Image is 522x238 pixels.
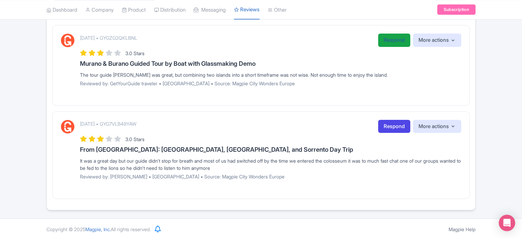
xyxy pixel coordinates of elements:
a: Messaging [194,0,226,19]
a: Company [85,0,114,19]
img: GetYourGuide Logo [61,120,74,134]
h3: Murano & Burano Guided Tour by Boat with Glassmaking Demo [80,60,461,67]
div: The tour guide [PERSON_NAME] was great, but combining two islands into a short timeframe was not ... [80,71,461,78]
span: 3.0 Stars [125,136,145,142]
a: Subscription [437,4,476,15]
div: Copyright © 2025 All rights reserved. [42,226,155,233]
span: Magpie, Inc. [85,226,111,232]
button: More actions [413,34,461,47]
div: Open Intercom Messenger [499,215,515,231]
p: Reviewed by: [PERSON_NAME] • [GEOGRAPHIC_DATA] • Source: Magpie City Wonders Europe [80,173,461,180]
a: Distribution [154,0,186,19]
img: GetYourGuide Logo [61,34,74,47]
p: [DATE] • GYG7VLB49YAW [80,120,136,127]
a: Product [122,0,146,19]
span: 3.0 Stars [125,50,145,56]
a: Dashboard [46,0,77,19]
button: More actions [413,120,461,133]
p: Reviewed by: GetYourGuide traveler • [GEOGRAPHIC_DATA] • Source: Magpie City Wonders Europe [80,80,461,87]
a: Magpie Help [449,226,476,232]
a: Respond [378,120,410,133]
a: Respond [378,34,410,47]
div: It was a great day but our guide didn't stop for breath and most of us had switched off by the ti... [80,157,461,172]
h3: From [GEOGRAPHIC_DATA]: [GEOGRAPHIC_DATA], [GEOGRAPHIC_DATA], and Sorrento Day Trip [80,146,461,153]
p: [DATE] • GYGZG2QKLBNL [80,34,137,41]
a: Other [268,0,287,19]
